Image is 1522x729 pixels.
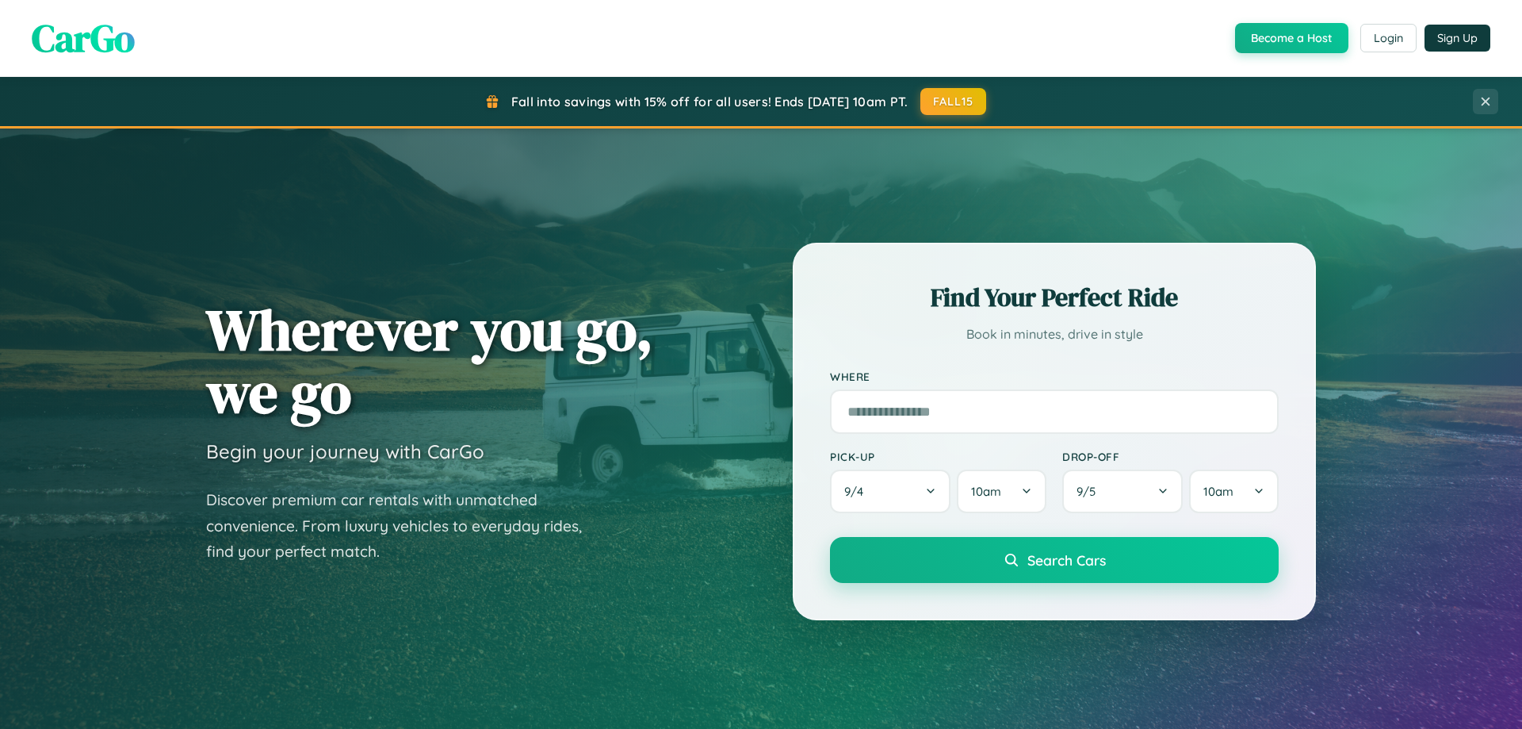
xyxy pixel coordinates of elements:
[830,323,1279,346] p: Book in minutes, drive in style
[32,12,135,64] span: CarGo
[844,484,871,499] span: 9 / 4
[1062,450,1279,463] label: Drop-off
[1424,25,1490,52] button: Sign Up
[1062,470,1183,513] button: 9/5
[1076,484,1103,499] span: 9 / 5
[957,470,1046,513] button: 10am
[830,537,1279,583] button: Search Cars
[1203,484,1233,499] span: 10am
[971,484,1001,499] span: 10am
[206,439,484,463] h3: Begin your journey with CarGo
[830,370,1279,383] label: Where
[920,88,987,115] button: FALL15
[830,470,950,513] button: 9/4
[206,487,602,565] p: Discover premium car rentals with unmatched convenience. From luxury vehicles to everyday rides, ...
[1189,470,1279,513] button: 10am
[1360,24,1417,52] button: Login
[830,280,1279,315] h2: Find Your Perfect Ride
[830,450,1046,463] label: Pick-up
[206,298,653,424] h1: Wherever you go, we go
[1235,23,1348,53] button: Become a Host
[511,94,908,109] span: Fall into savings with 15% off for all users! Ends [DATE] 10am PT.
[1027,551,1106,569] span: Search Cars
